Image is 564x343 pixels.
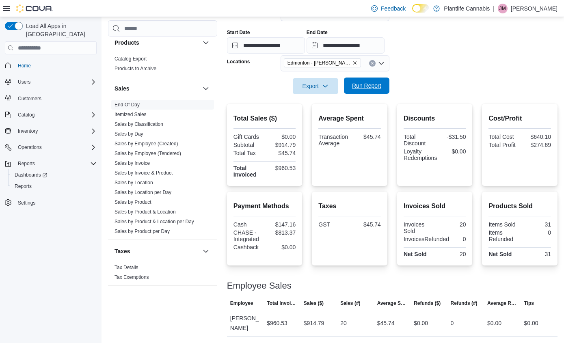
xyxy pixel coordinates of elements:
[352,60,357,65] button: Remove Edmonton - Terra Losa from selection in this group
[437,134,466,140] div: -$31.50
[201,246,211,256] button: Taxes
[115,160,150,166] a: Sales by Invoice
[15,60,97,70] span: Home
[488,221,518,228] div: Items Sold
[521,251,551,257] div: 31
[2,109,100,121] button: Catalog
[115,141,178,147] a: Sales by Employee (Created)
[437,251,466,257] div: 20
[307,37,385,54] input: Press the down key to open a popover containing a calendar.
[15,110,97,120] span: Catalog
[115,66,156,71] a: Products to Archive
[15,183,32,190] span: Reports
[108,263,217,285] div: Taxes
[8,169,100,181] a: Dashboards
[378,60,385,67] button: Open list of options
[115,102,140,108] a: End Of Day
[304,300,324,306] span: Sales ($)
[115,247,199,255] button: Taxes
[115,247,130,255] h3: Taxes
[414,318,428,328] div: $0.00
[227,310,264,336] div: [PERSON_NAME]
[115,84,130,93] h3: Sales
[18,79,30,85] span: Users
[351,221,381,228] div: $45.74
[233,244,263,250] div: Cashback
[2,197,100,209] button: Settings
[488,251,512,257] strong: Net Sold
[412,4,429,13] input: Dark Mode
[18,144,42,151] span: Operations
[115,190,171,195] a: Sales by Location per Day
[115,131,143,137] span: Sales by Day
[266,165,296,171] div: $960.53
[115,111,147,118] span: Itemized Sales
[344,78,389,94] button: Run Report
[521,221,551,228] div: 31
[452,236,466,242] div: 0
[18,128,38,134] span: Inventory
[15,77,97,87] span: Users
[293,78,338,94] button: Export
[115,39,139,47] h3: Products
[15,198,97,208] span: Settings
[11,181,35,191] a: Reports
[498,4,508,13] div: Justin McIssac
[487,318,501,328] div: $0.00
[115,219,194,224] a: Sales by Product & Location per Day
[511,4,558,13] p: [PERSON_NAME]
[201,84,211,93] button: Sales
[233,221,263,228] div: Cash
[352,82,381,90] span: Run Report
[488,229,518,242] div: Items Refunded
[351,134,381,140] div: $45.74
[521,134,551,140] div: $640.10
[115,209,176,215] span: Sales by Product & Location
[488,134,518,140] div: Total Cost
[369,60,376,67] button: Clear input
[227,58,250,65] label: Locations
[115,274,149,280] span: Tax Exemptions
[115,56,147,62] a: Catalog Export
[18,95,41,102] span: Customers
[451,318,454,328] div: 0
[2,59,100,71] button: Home
[15,126,41,136] button: Inventory
[318,114,381,123] h2: Average Spent
[318,221,348,228] div: GST
[2,125,100,137] button: Inventory
[266,244,296,250] div: $0.00
[233,229,263,242] div: CHASE - Integrated
[233,201,296,211] h2: Payment Methods
[267,300,297,306] span: Total Invoiced
[404,114,466,123] h2: Discounts
[15,94,45,104] a: Customers
[18,200,35,206] span: Settings
[115,228,170,235] span: Sales by Product per Day
[368,0,409,17] a: Feedback
[15,142,97,152] span: Operations
[16,4,53,13] img: Cova
[115,189,171,196] span: Sales by Location per Day
[488,201,551,211] h2: Products Sold
[115,121,163,127] span: Sales by Classification
[404,251,427,257] strong: Net Sold
[487,300,517,306] span: Average Refund
[115,150,181,157] span: Sales by Employee (Tendered)
[414,300,441,306] span: Refunds ($)
[377,318,395,328] div: $45.74
[266,229,296,236] div: $813.37
[15,110,38,120] button: Catalog
[18,112,35,118] span: Catalog
[267,318,287,328] div: $960.53
[440,148,466,155] div: $0.00
[15,126,97,136] span: Inventory
[115,112,147,117] a: Itemized Sales
[18,63,31,69] span: Home
[340,318,347,328] div: 20
[381,4,406,13] span: Feedback
[499,4,506,13] span: JM
[15,61,34,71] a: Home
[115,170,173,176] span: Sales by Invoice & Product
